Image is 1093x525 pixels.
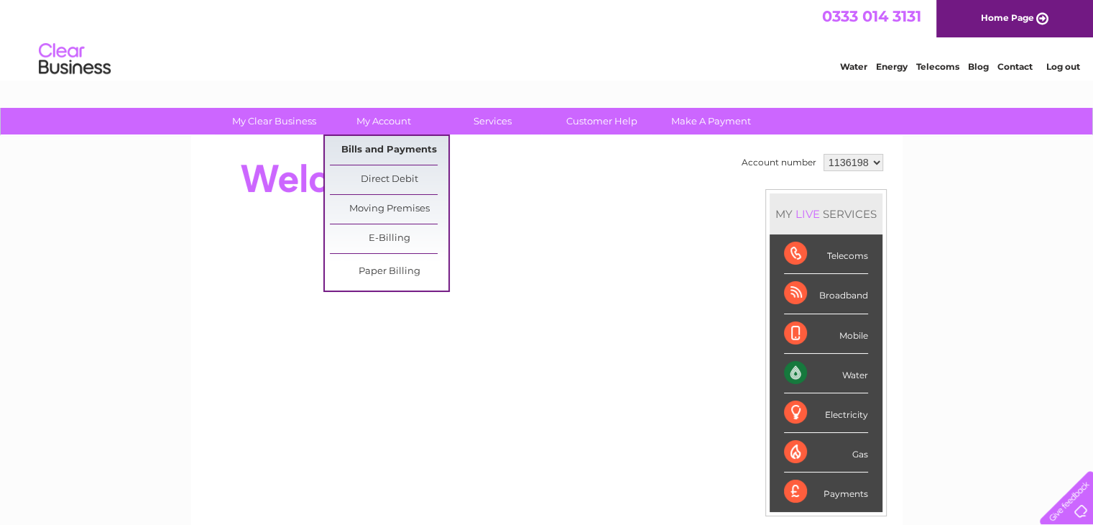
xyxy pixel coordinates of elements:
a: Paper Billing [330,257,448,286]
a: Contact [997,61,1033,72]
div: MY SERVICES [770,193,882,234]
a: Services [433,108,552,134]
a: Blog [968,61,989,72]
div: Telecoms [784,234,868,274]
div: Mobile [784,314,868,354]
div: Clear Business is a trading name of Verastar Limited (registered in [GEOGRAPHIC_DATA] No. 3667643... [208,8,887,70]
div: LIVE [793,207,823,221]
img: logo.png [38,37,111,81]
a: Customer Help [543,108,661,134]
td: Account number [738,150,820,175]
div: Gas [784,433,868,472]
a: Log out [1046,61,1079,72]
div: Electricity [784,393,868,433]
div: Broadband [784,274,868,314]
a: Telecoms [916,61,959,72]
div: Payments [784,472,868,511]
a: Moving Premises [330,195,448,224]
a: My Clear Business [215,108,333,134]
a: Water [840,61,867,72]
a: My Account [324,108,443,134]
a: Direct Debit [330,165,448,194]
a: 0333 014 3131 [822,7,921,25]
div: Water [784,354,868,393]
a: Energy [876,61,908,72]
a: Make A Payment [652,108,770,134]
a: Bills and Payments [330,136,448,165]
a: E-Billing [330,224,448,253]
